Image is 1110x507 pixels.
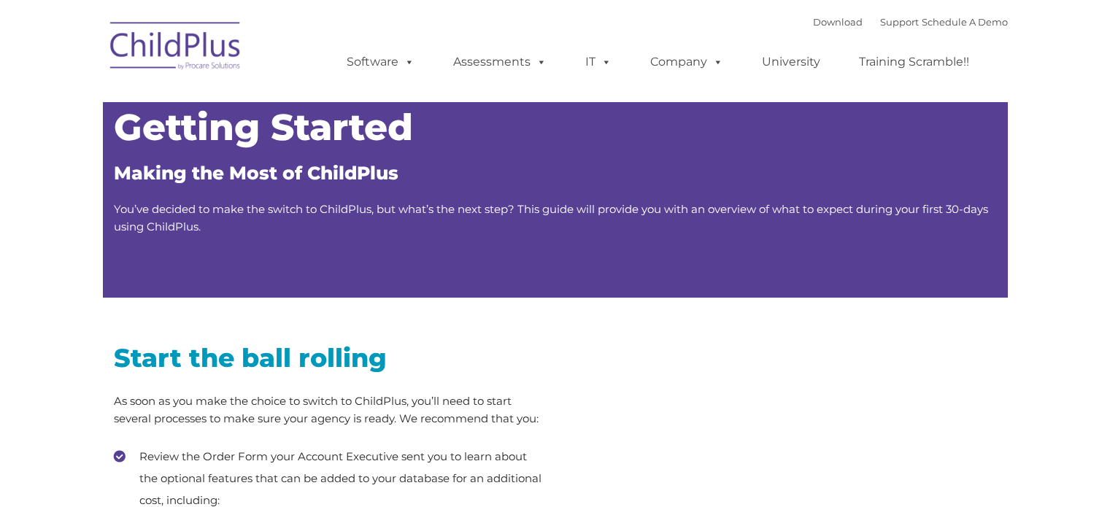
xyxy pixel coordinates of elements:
span: Making the Most of ChildPlus [114,162,398,184]
a: University [747,47,835,77]
a: Schedule A Demo [922,16,1008,28]
a: IT [571,47,626,77]
font: | [813,16,1008,28]
a: Training Scramble!! [844,47,984,77]
img: ChildPlus by Procare Solutions [103,12,249,85]
a: Company [636,47,738,77]
h2: Start the ball rolling [114,341,544,374]
a: Software [332,47,429,77]
a: Download [813,16,863,28]
span: Getting Started [114,105,413,150]
p: As soon as you make the choice to switch to ChildPlus, you’ll need to start several processes to ... [114,392,544,427]
span: You’ve decided to make the switch to ChildPlus, but what’s the next step? This guide will provide... [114,202,988,233]
a: Support [880,16,919,28]
a: Assessments [439,47,561,77]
